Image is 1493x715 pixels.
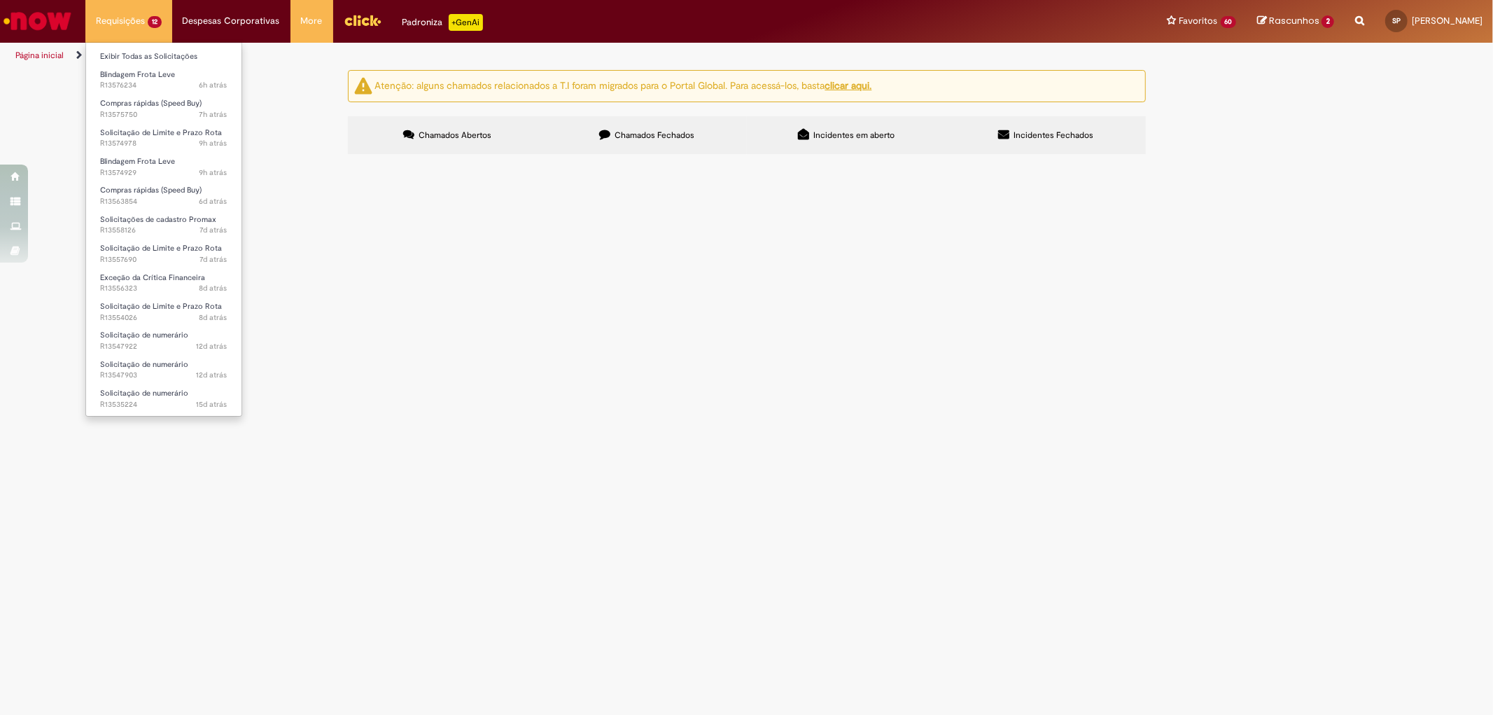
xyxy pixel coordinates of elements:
[100,225,227,236] span: R13558126
[197,399,227,410] span: 15d atrás
[86,270,241,296] a: Aberto R13556323 : Exceção da Crítica Financeira
[200,254,227,265] time: 23/09/2025 09:22:48
[100,214,216,225] span: Solicitações de cadastro Promax
[100,370,227,381] span: R13547903
[199,196,227,207] time: 24/09/2025 16:02:24
[86,125,241,151] a: Aberto R13574978 : Solicitação de Limite e Prazo Rota
[199,138,227,148] time: 29/09/2025 08:37:57
[197,399,227,410] time: 15/09/2025 11:36:06
[100,185,202,195] span: Compras rápidas (Speed Buy)
[100,341,227,352] span: R13547922
[100,69,175,80] span: Blindagem Frota Leve
[100,359,188,370] span: Solicitação de numerário
[199,167,227,178] span: 9h atrás
[199,109,227,120] time: 29/09/2025 10:33:56
[100,138,227,149] span: R13574978
[199,138,227,148] span: 9h atrás
[100,272,205,283] span: Exceção da Crítica Financeira
[100,388,188,398] span: Solicitação de numerário
[86,328,241,354] a: Aberto R13547922 : Solicitação de numerário
[86,241,241,267] a: Aberto R13557690 : Solicitação de Limite e Prazo Rota
[100,283,227,294] span: R13556323
[86,299,241,325] a: Aberto R13554026 : Solicitação de Limite e Prazo Rota
[199,283,227,293] span: 8d atrás
[197,341,227,352] time: 18/09/2025 15:46:40
[86,96,241,122] a: Aberto R13575750 : Compras rápidas (Speed Buy)
[199,312,227,323] time: 22/09/2025 09:55:25
[86,154,241,180] a: Aberto R13574929 : Blindagem Frota Leve
[100,330,188,340] span: Solicitação de numerário
[86,212,241,238] a: Aberto R13558126 : Solicitações de cadastro Promax
[199,80,227,90] span: 6h atrás
[199,283,227,293] time: 22/09/2025 16:40:57
[100,127,222,138] span: Solicitação de Limite e Prazo Rota
[200,254,227,265] span: 7d atrás
[100,156,175,167] span: Blindagem Frota Leve
[85,42,242,417] ul: Requisições
[86,183,241,209] a: Aberto R13563854 : Compras rápidas (Speed Buy)
[100,167,227,179] span: R13574929
[200,225,227,235] time: 23/09/2025 10:26:42
[200,225,227,235] span: 7d atrás
[100,301,222,312] span: Solicitação de Limite e Prazo Rota
[100,254,227,265] span: R13557690
[199,80,227,90] time: 29/09/2025 11:35:39
[197,370,227,380] span: 12d atrás
[100,80,227,91] span: R13576234
[197,370,227,380] time: 18/09/2025 15:43:32
[199,196,227,207] span: 6d atrás
[199,167,227,178] time: 29/09/2025 08:27:58
[100,312,227,324] span: R13554026
[86,67,241,93] a: Aberto R13576234 : Blindagem Frota Leve
[86,386,241,412] a: Aberto R13535224 : Solicitação de numerário
[86,357,241,383] a: Aberto R13547903 : Solicitação de numerário
[197,341,227,352] span: 12d atrás
[86,49,241,64] a: Exibir Todas as Solicitações
[100,98,202,109] span: Compras rápidas (Speed Buy)
[100,196,227,207] span: R13563854
[100,109,227,120] span: R13575750
[199,109,227,120] span: 7h atrás
[100,243,222,254] span: Solicitação de Limite e Prazo Rota
[100,399,227,410] span: R13535224
[199,312,227,323] span: 8d atrás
